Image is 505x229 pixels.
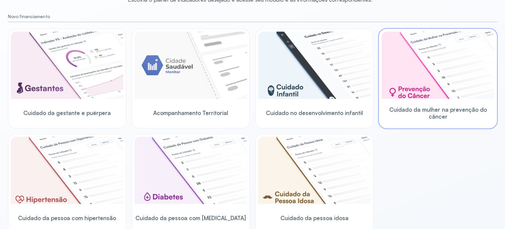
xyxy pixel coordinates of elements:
[382,106,494,120] span: Cuidado da mulher na prevenção do câncer
[135,215,246,221] span: Cuidado da pessoa com [MEDICAL_DATA]
[134,137,247,204] img: diabetics.png
[8,14,497,19] small: Novo financiamento
[382,32,494,99] img: woman-cancer-prevention-care.png
[266,109,363,116] span: Cuidado no desenvolvimento infantil
[23,109,111,116] span: Cuidado da gestante e puérpera
[134,32,247,99] img: placeholder-module-ilustration.png
[258,137,371,204] img: elderly.png
[11,32,123,99] img: pregnants.png
[153,109,228,116] span: Acompanhamento Territorial
[18,215,116,221] span: Cuidado da pessoa com hipertensão
[280,215,349,221] span: Cuidado da pessoa idosa
[11,137,123,204] img: hypertension.png
[258,32,371,99] img: child-development.png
